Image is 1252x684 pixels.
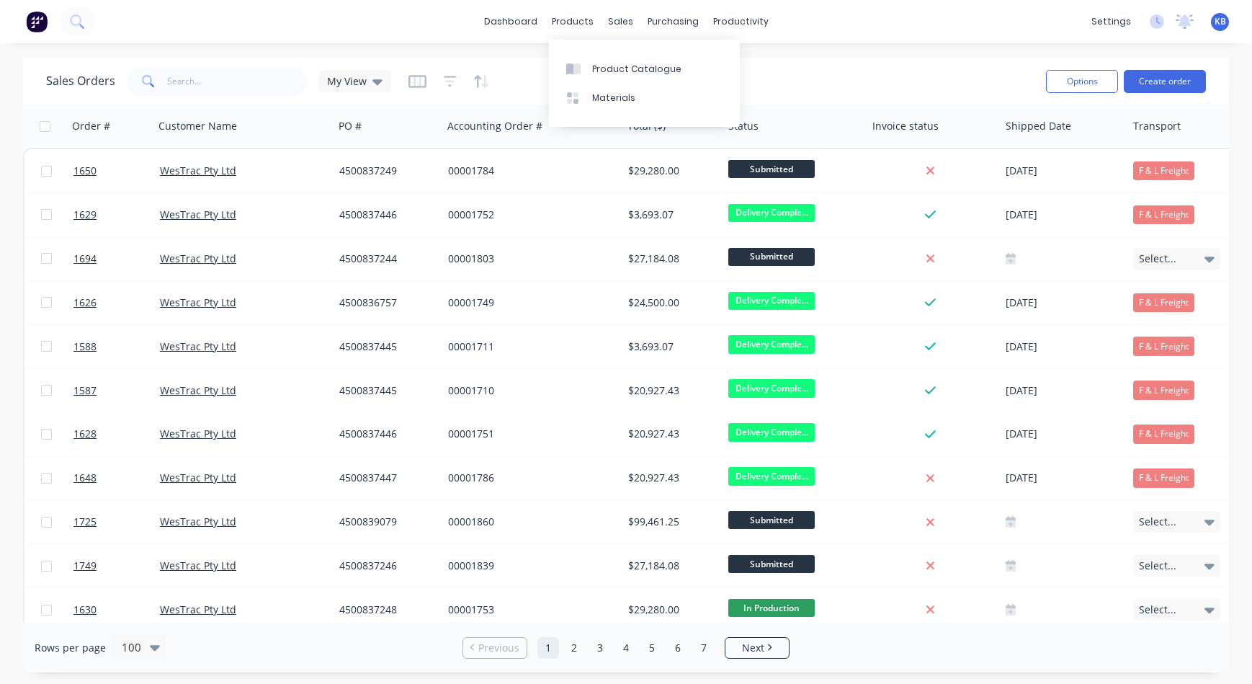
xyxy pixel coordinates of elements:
div: [DATE] [1006,337,1122,355]
h1: Sales Orders [46,74,115,88]
a: 1628 [73,412,160,456]
span: Next [742,641,764,655]
span: Previous [478,641,519,655]
span: Submitted [728,160,815,178]
div: [DATE] [1006,381,1122,399]
a: Product Catalogue [549,54,740,83]
span: Select... [1139,603,1176,617]
input: Search... [167,67,308,96]
div: 4500837447 [339,471,432,485]
a: 1629 [73,193,160,236]
span: 1626 [73,296,97,310]
div: $20,927.43 [628,471,713,485]
a: WesTrac Pty Ltd [160,603,236,616]
div: $20,927.43 [628,383,713,398]
span: 1587 [73,383,97,398]
a: Page 5 [641,637,663,659]
div: 00001753 [448,603,608,617]
div: 4500837246 [339,559,432,573]
div: 4500836757 [339,296,432,310]
div: Shipped Date [1006,119,1071,133]
a: WesTrac Pty Ltd [160,559,236,572]
span: Delivery Comple... [728,292,815,310]
span: My View [327,74,367,89]
a: Materials [549,84,740,112]
div: 00001749 [448,296,608,310]
a: 1694 [73,237,160,280]
a: Page 2 [563,637,585,659]
div: productivity [706,11,776,32]
a: Page 1 is your current page [537,637,559,659]
div: 00001786 [448,471,608,485]
div: 00001711 [448,339,608,354]
span: Delivery Comple... [728,423,815,441]
div: Transport [1133,119,1181,133]
a: 1650 [73,149,160,192]
div: F & L Freight [1133,293,1194,312]
div: 00001803 [448,252,608,266]
span: 1650 [73,164,97,178]
div: $3,693.07 [628,208,713,222]
div: $29,280.00 [628,164,713,178]
div: [DATE] [1006,205,1122,223]
a: Page 3 [589,637,611,659]
div: 00001860 [448,515,608,529]
a: WesTrac Pty Ltd [160,208,236,221]
div: F & L Freight [1133,468,1194,487]
a: WesTrac Pty Ltd [160,383,236,397]
div: $24,500.00 [628,296,713,310]
span: 1629 [73,208,97,222]
a: WesTrac Pty Ltd [160,252,236,265]
div: $99,461.25 [628,515,713,529]
span: Delivery Comple... [728,204,815,222]
a: 1587 [73,369,160,412]
a: Next page [725,641,789,655]
div: 4500839079 [339,515,432,529]
span: Select... [1139,559,1176,573]
span: Delivery Comple... [728,335,815,353]
span: Submitted [728,511,815,529]
a: 1749 [73,544,160,587]
a: WesTrac Pty Ltd [160,296,236,309]
div: 00001751 [448,427,608,441]
a: 1630 [73,588,160,631]
div: 4500837445 [339,339,432,354]
span: Delivery Comple... [728,379,815,397]
div: 4500837248 [339,603,432,617]
a: WesTrac Pty Ltd [160,164,236,177]
img: Factory [26,11,48,32]
a: WesTrac Pty Ltd [160,515,236,528]
div: F & L Freight [1133,425,1194,443]
span: 1630 [73,603,97,617]
div: Materials [592,92,635,105]
div: sales [601,11,640,32]
a: 1626 [73,281,160,324]
div: Accounting Order # [447,119,542,133]
div: $27,184.08 [628,252,713,266]
div: Invoice status [872,119,939,133]
div: purchasing [640,11,706,32]
div: settings [1084,11,1138,32]
a: 1648 [73,456,160,499]
div: [DATE] [1006,469,1122,487]
div: PO # [339,119,362,133]
a: 1588 [73,325,160,368]
div: F & L Freight [1133,161,1194,180]
a: Previous page [463,641,527,655]
button: Create order [1124,70,1206,93]
div: 00001752 [448,208,608,222]
span: 1725 [73,515,97,529]
a: WesTrac Pty Ltd [160,471,236,484]
span: Select... [1139,515,1176,529]
div: 4500837445 [339,383,432,398]
div: 00001839 [448,559,608,573]
div: products [545,11,601,32]
a: WesTrac Pty Ltd [160,427,236,440]
div: $27,184.08 [628,559,713,573]
a: dashboard [477,11,545,32]
ul: Pagination [457,637,795,659]
div: $29,280.00 [628,603,713,617]
button: Options [1046,70,1118,93]
a: Page 4 [615,637,637,659]
span: 1648 [73,471,97,485]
